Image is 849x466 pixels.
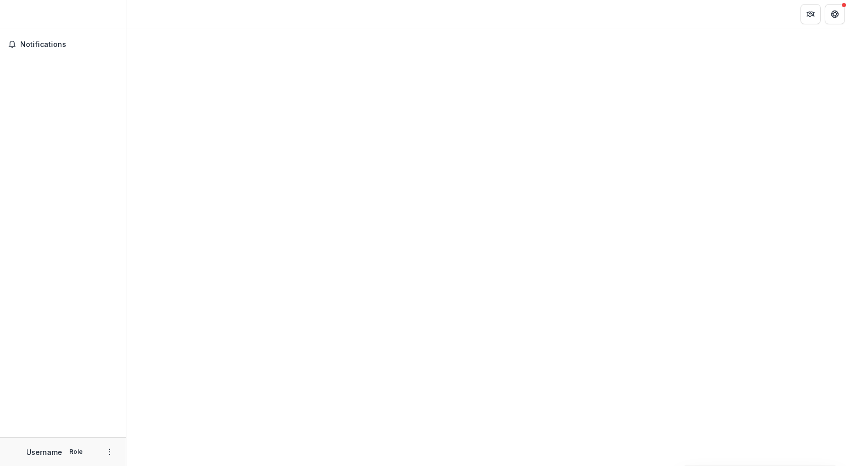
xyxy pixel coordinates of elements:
button: Notifications [4,36,122,53]
button: Partners [800,4,821,24]
span: Notifications [20,40,118,49]
button: More [104,446,116,458]
p: Role [66,447,86,456]
button: Get Help [825,4,845,24]
p: Username [26,447,62,457]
